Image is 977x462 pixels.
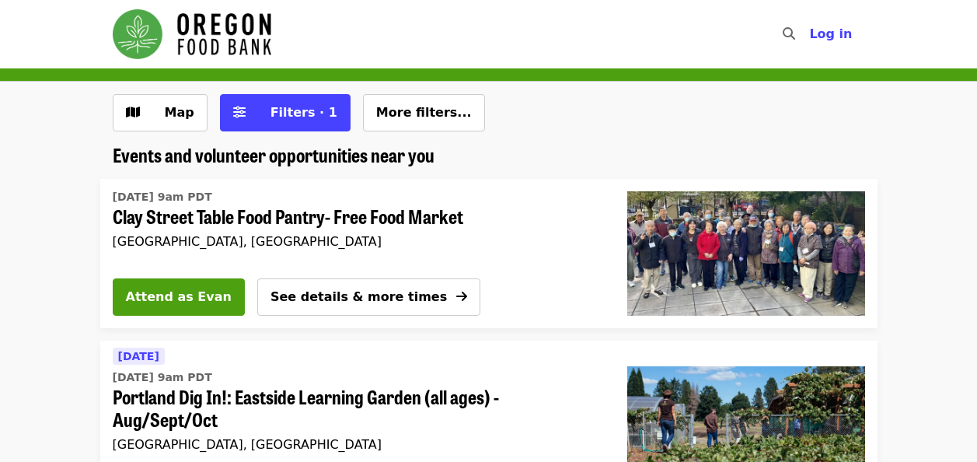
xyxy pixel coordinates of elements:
[113,386,602,431] span: Portland Dig In!: Eastside Learning Garden (all ages) - Aug/Sept/Oct
[376,105,472,120] span: More filters...
[783,26,795,41] i: search icon
[118,350,159,362] span: [DATE]
[126,105,140,120] i: map icon
[804,16,817,53] input: Search
[113,141,434,168] span: Events and volunteer opportunities near you
[220,94,351,131] button: Filters (1 selected)
[615,179,878,328] a: Clay Street Table Food Pantry- Free Food Market
[113,369,212,386] time: [DATE] 9am PDT
[113,437,602,452] div: [GEOGRAPHIC_DATA], [GEOGRAPHIC_DATA]
[126,288,232,306] span: Attend as Evan
[270,289,447,304] span: See details & more times
[363,94,485,131] button: More filters...
[165,105,194,120] span: Map
[113,278,245,316] button: Attend as Evan
[113,189,212,205] time: [DATE] 9am PDT
[113,185,590,252] a: See details for "Clay Street Table Food Pantry- Free Food Market"
[797,19,864,50] button: Log in
[113,205,590,228] span: Clay Street Table Food Pantry- Free Food Market
[456,289,467,304] i: arrow-right icon
[233,105,246,120] i: sliders-h icon
[257,278,480,316] button: See details & more times
[627,191,865,316] img: Clay Street Table Food Pantry- Free Food Market organized by Oregon Food Bank
[113,234,590,249] div: [GEOGRAPHIC_DATA], [GEOGRAPHIC_DATA]
[113,94,208,131] button: Show map view
[113,9,271,59] img: Oregon Food Bank - Home
[270,105,337,120] span: Filters · 1
[809,26,852,41] span: Log in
